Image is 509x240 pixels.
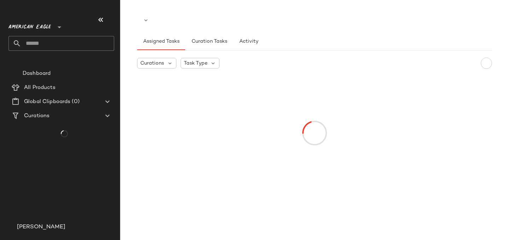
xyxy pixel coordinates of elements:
[191,39,227,44] span: Curation Tasks
[70,98,79,106] span: (0)
[24,84,55,92] span: All Products
[24,112,49,120] span: Curations
[239,39,258,44] span: Activity
[143,39,180,44] span: Assigned Tasks
[23,70,51,78] span: Dashboard
[24,98,70,106] span: Global Clipboards
[17,223,65,232] span: [PERSON_NAME]
[184,60,207,67] span: Task Type
[8,19,51,32] span: American Eagle
[140,60,164,67] span: Curations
